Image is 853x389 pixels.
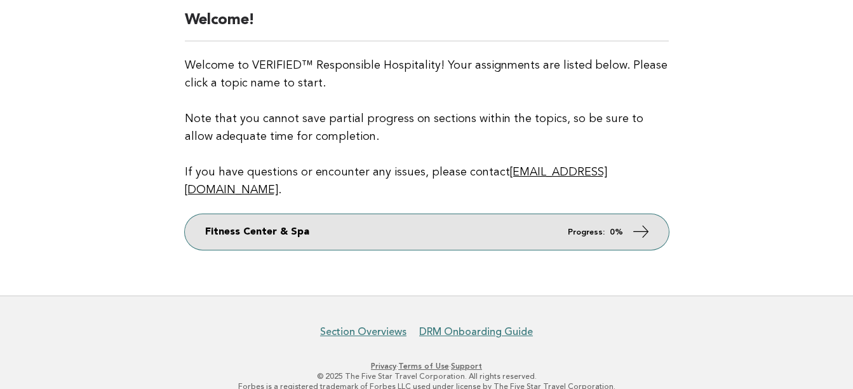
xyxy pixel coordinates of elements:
[610,228,623,236] strong: 0%
[419,325,533,338] a: DRM Onboarding Guide
[451,362,482,371] a: Support
[185,214,669,250] a: Fitness Center & Spa Progress: 0%
[371,362,396,371] a: Privacy
[568,228,605,236] em: Progress:
[38,371,816,381] p: © 2025 The Five Star Travel Corporation. All rights reserved.
[320,325,406,338] a: Section Overviews
[185,57,669,199] p: Welcome to VERIFIED™ Responsible Hospitality! Your assignments are listed below. Please click a t...
[38,361,816,371] p: · ·
[398,362,449,371] a: Terms of Use
[185,10,669,41] h2: Welcome!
